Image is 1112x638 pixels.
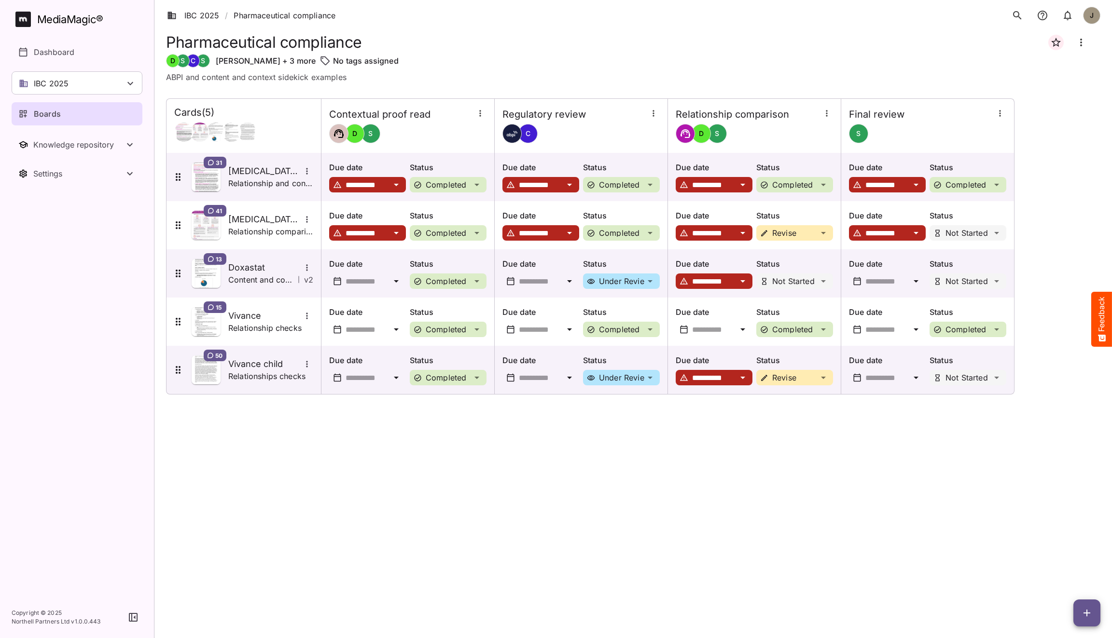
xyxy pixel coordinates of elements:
[228,226,313,237] p: Relationship comparison
[228,177,313,189] p: Relationship and content and context checks
[329,210,406,221] p: Due date
[849,258,926,270] p: Due date
[196,54,210,68] div: S
[676,258,752,270] p: Due date
[174,107,214,119] h4: Cards ( 5 )
[676,162,752,173] p: Due date
[228,214,301,225] h5: [MEDICAL_DATA] connect overview
[502,354,579,366] p: Due date
[186,54,200,68] div: C
[930,354,1006,366] p: Status
[583,162,660,173] p: Status
[426,181,466,189] p: Completed
[361,124,380,143] div: S
[304,274,313,285] p: v 2
[1033,6,1052,25] button: notifications
[12,102,142,125] a: Boards
[849,124,868,143] div: S
[192,163,221,191] img: Asset Thumbnail
[599,374,651,381] p: Under Review
[583,354,660,366] p: Status
[599,277,651,285] p: Under Review
[426,277,466,285] p: Completed
[583,258,660,270] p: Status
[1083,7,1100,24] div: J
[34,108,61,120] p: Boards
[37,12,103,27] div: MediaMagic ®
[12,41,142,64] a: Dashboard
[756,306,833,318] p: Status
[945,181,986,189] p: Completed
[676,354,752,366] p: Due date
[166,33,362,51] h1: Pharmaceutical compliance
[34,78,69,89] p: IBC 2025
[410,210,486,221] p: Status
[301,213,313,226] button: More options for Entyvio connect overview
[12,133,142,156] nav: Knowledge repository
[1008,6,1027,25] button: search
[945,374,988,381] p: Not Started
[849,306,926,318] p: Due date
[945,277,988,285] p: Not Started
[228,310,301,322] h5: Vivance
[583,210,660,221] p: Status
[12,609,101,617] p: Copyright © 2025
[676,210,752,221] p: Due date
[772,277,815,285] p: Not Started
[228,370,306,382] p: Relationships checks
[216,55,316,67] p: [PERSON_NAME] + 3 more
[228,358,301,370] h5: Vivance child
[849,162,926,173] p: Due date
[329,354,406,366] p: Due date
[329,109,431,121] h4: Contextual proof read
[33,169,124,178] div: Settings
[772,229,796,237] p: Revise
[945,326,986,333] p: Completed
[930,210,1006,221] p: Status
[192,355,221,384] img: Asset Thumbnail
[930,258,1006,270] p: Status
[772,374,796,381] p: Revise
[583,306,660,318] p: Status
[502,210,579,221] p: Due date
[708,124,727,143] div: S
[410,354,486,366] p: Status
[320,55,331,67] img: tag-outline.svg
[192,307,221,336] img: Asset Thumbnail
[329,306,406,318] p: Due date
[192,211,221,240] img: Asset Thumbnail
[34,46,74,58] p: Dashboard
[298,275,300,285] span: |
[301,358,313,370] button: More options for Vivance child
[12,162,142,185] nav: Settings
[599,326,639,333] p: Completed
[692,124,711,143] div: D
[756,258,833,270] p: Status
[228,274,294,285] p: Content and context checks
[1070,31,1093,54] button: Board more options
[216,207,222,215] span: 41
[216,159,222,166] span: 31
[329,162,406,173] p: Due date
[228,262,301,273] h5: Doxastat
[301,165,313,177] button: More options for Entyvio ISI
[166,54,180,68] div: D
[228,322,302,334] p: Relationship checks
[756,354,833,366] p: Status
[345,124,364,143] div: D
[599,229,639,237] p: Completed
[502,258,579,270] p: Due date
[756,210,833,221] p: Status
[301,310,313,322] button: More options for Vivance
[329,258,406,270] p: Due date
[12,162,142,185] button: Toggle Settings
[410,162,486,173] p: Status
[772,326,813,333] p: Completed
[1091,292,1112,347] button: Feedback
[333,55,398,67] p: No tags assigned
[192,259,221,288] img: Asset Thumbnail
[676,109,789,121] h4: Relationship comparison
[225,10,228,21] span: /
[502,109,586,121] h4: Regulatory review
[849,109,904,121] h4: Final review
